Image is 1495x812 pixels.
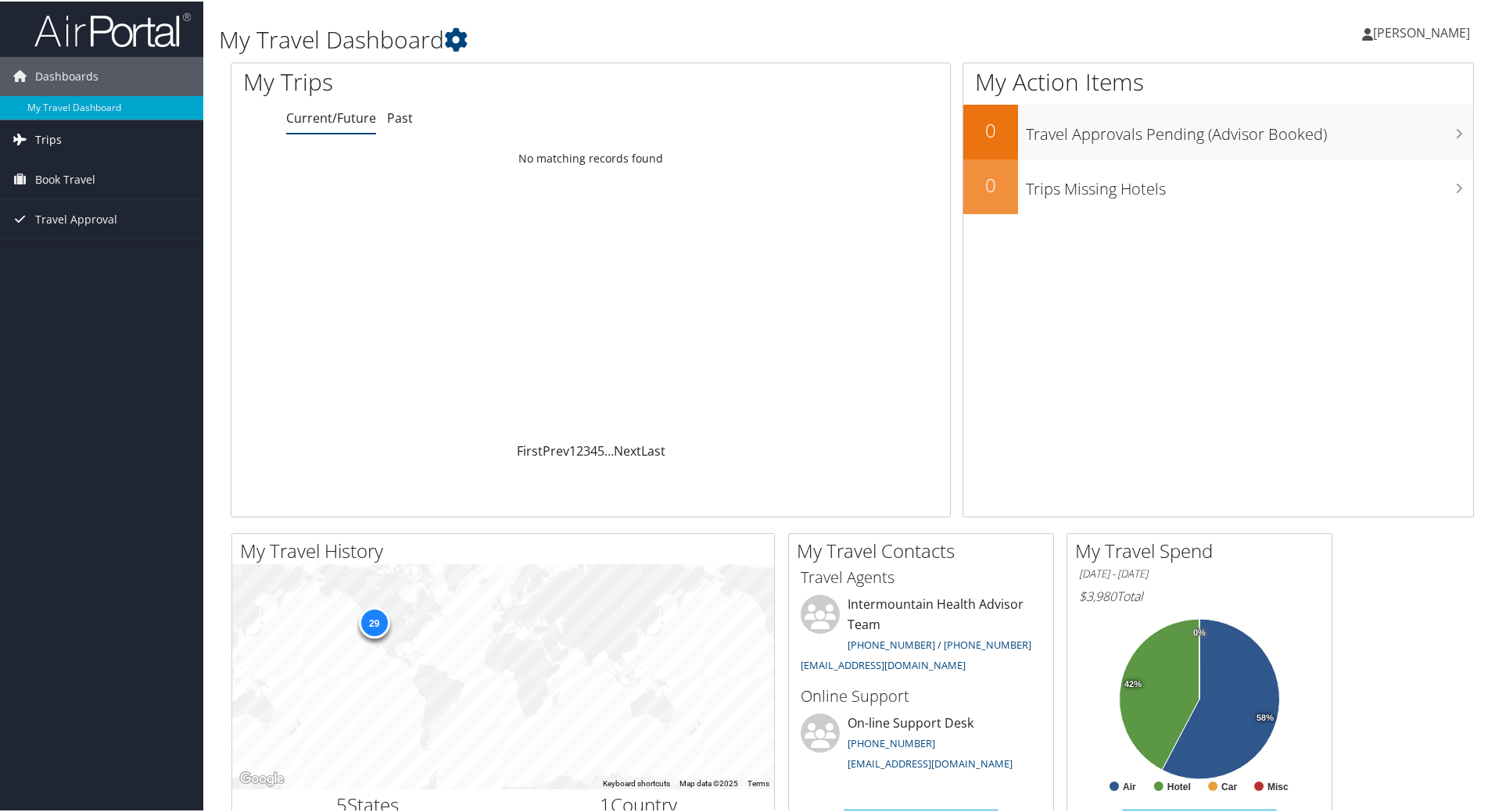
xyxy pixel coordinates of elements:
[219,22,1063,55] h1: My Travel Dashboard
[641,441,665,458] a: Last
[590,441,597,458] a: 4
[543,441,569,458] a: Prev
[793,712,1049,776] li: On-line Support Desk
[801,565,1041,587] h3: Travel Agents
[1079,586,1117,603] span: $3,980
[243,64,639,97] h1: My Trips
[848,735,935,749] a: [PHONE_NUMBER]
[35,159,95,198] span: Book Travel
[1221,780,1237,791] text: Car
[1079,586,1320,603] h6: Total
[576,441,583,458] a: 2
[358,606,389,637] div: 29
[569,441,576,458] a: 1
[35,55,99,95] span: Dashboards
[848,636,1031,650] a: [PHONE_NUMBER] / [PHONE_NUMBER]
[1193,627,1206,636] tspan: 0%
[963,64,1473,97] h1: My Action Items
[517,441,543,458] a: First
[1362,8,1486,55] a: [PERSON_NAME]
[1373,23,1470,40] span: [PERSON_NAME]
[1026,114,1473,144] h3: Travel Approvals Pending (Advisor Booked)
[583,441,590,458] a: 3
[801,684,1041,706] h3: Online Support
[387,108,413,125] a: Past
[231,143,950,171] td: No matching records found
[603,777,670,788] button: Keyboard shortcuts
[1123,780,1136,791] text: Air
[34,10,191,47] img: airportal-logo.png
[1079,565,1320,580] h6: [DATE] - [DATE]
[614,441,641,458] a: Next
[236,767,288,788] a: Open this area in Google Maps (opens a new window)
[963,158,1473,213] a: 0Trips Missing Hotels
[236,767,288,788] img: Google
[1267,780,1289,791] text: Misc
[35,199,117,238] span: Travel Approval
[963,170,1018,197] h2: 0
[1026,169,1473,199] h3: Trips Missing Hotels
[747,778,769,786] a: Terms (opens in new tab)
[963,103,1473,158] a: 0Travel Approvals Pending (Advisor Booked)
[1257,712,1274,721] tspan: 58%
[801,656,966,671] a: [EMAIL_ADDRESS][DOMAIN_NAME]
[1124,678,1142,688] tspan: 42%
[963,116,1018,142] h2: 0
[1075,536,1332,563] h2: My Travel Spend
[604,441,614,458] span: …
[797,536,1053,563] h2: My Travel Contacts
[240,536,774,563] h2: My Travel History
[848,755,1013,769] a: [EMAIL_ADDRESS][DOMAIN_NAME]
[597,441,604,458] a: 5
[793,593,1049,677] li: Intermountain Health Advisor Team
[679,778,738,786] span: Map data ©2025
[286,108,376,125] a: Current/Future
[35,119,62,158] span: Trips
[1167,780,1191,791] text: Hotel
